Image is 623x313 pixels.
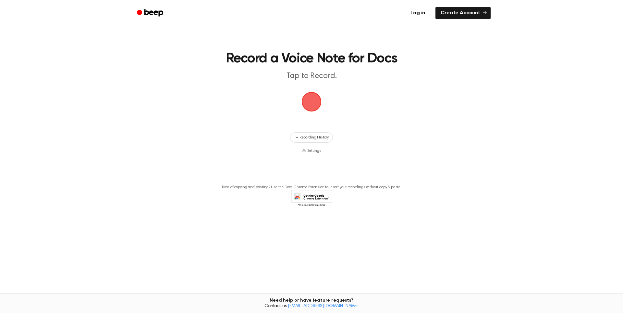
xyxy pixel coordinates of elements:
[307,148,321,154] span: Settings
[299,135,329,140] span: Recording History
[404,6,432,20] a: Log in
[222,185,401,190] p: Tired of copying and pasting? Use the Docs Chrome Extension to insert your recordings without cop...
[435,7,491,19] a: Create Account
[145,52,478,66] h1: Record a Voice Note for Docs
[302,92,321,111] img: Beep Logo
[132,7,169,20] a: Beep
[290,132,333,143] button: Recording History
[187,71,436,82] p: Tap to Record.
[4,304,619,309] span: Contact us
[302,148,321,154] button: Settings
[288,304,359,308] a: [EMAIL_ADDRESS][DOMAIN_NAME]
